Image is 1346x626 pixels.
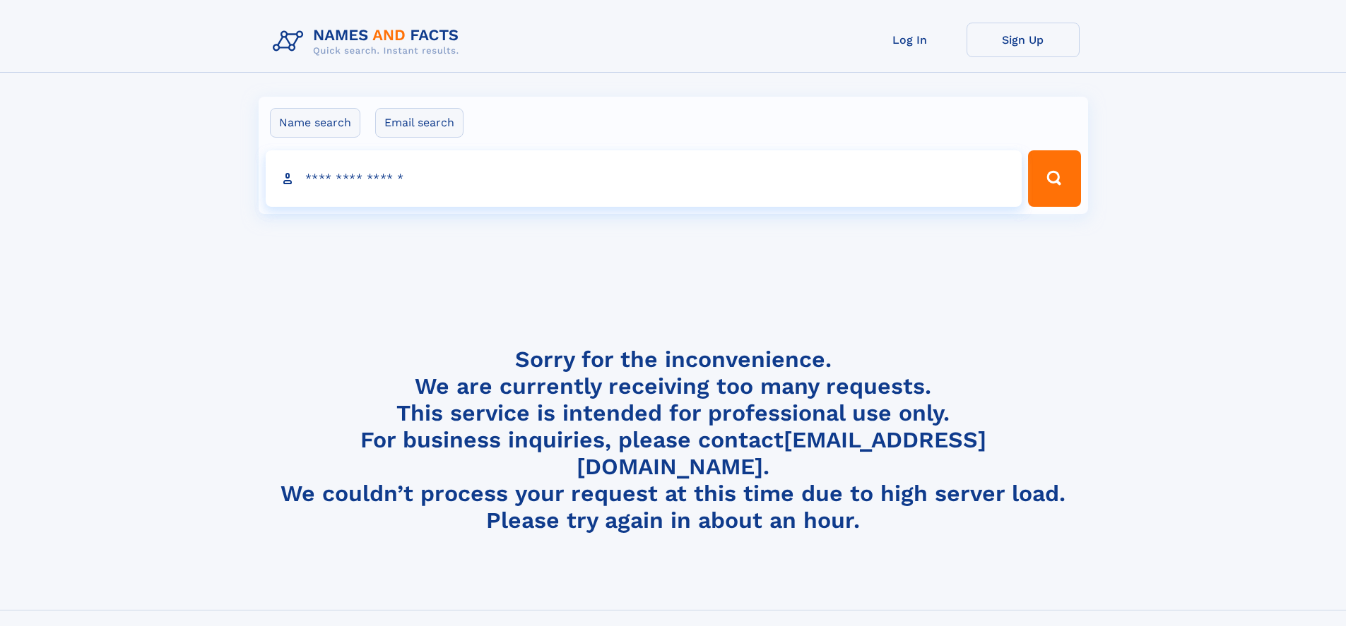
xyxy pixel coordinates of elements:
[1028,150,1080,207] button: Search Button
[267,23,471,61] img: Logo Names and Facts
[375,108,464,138] label: Email search
[967,23,1080,57] a: Sign Up
[577,426,986,480] a: [EMAIL_ADDRESS][DOMAIN_NAME]
[267,346,1080,534] h4: Sorry for the inconvenience. We are currently receiving too many requests. This service is intend...
[266,150,1022,207] input: search input
[854,23,967,57] a: Log In
[270,108,360,138] label: Name search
